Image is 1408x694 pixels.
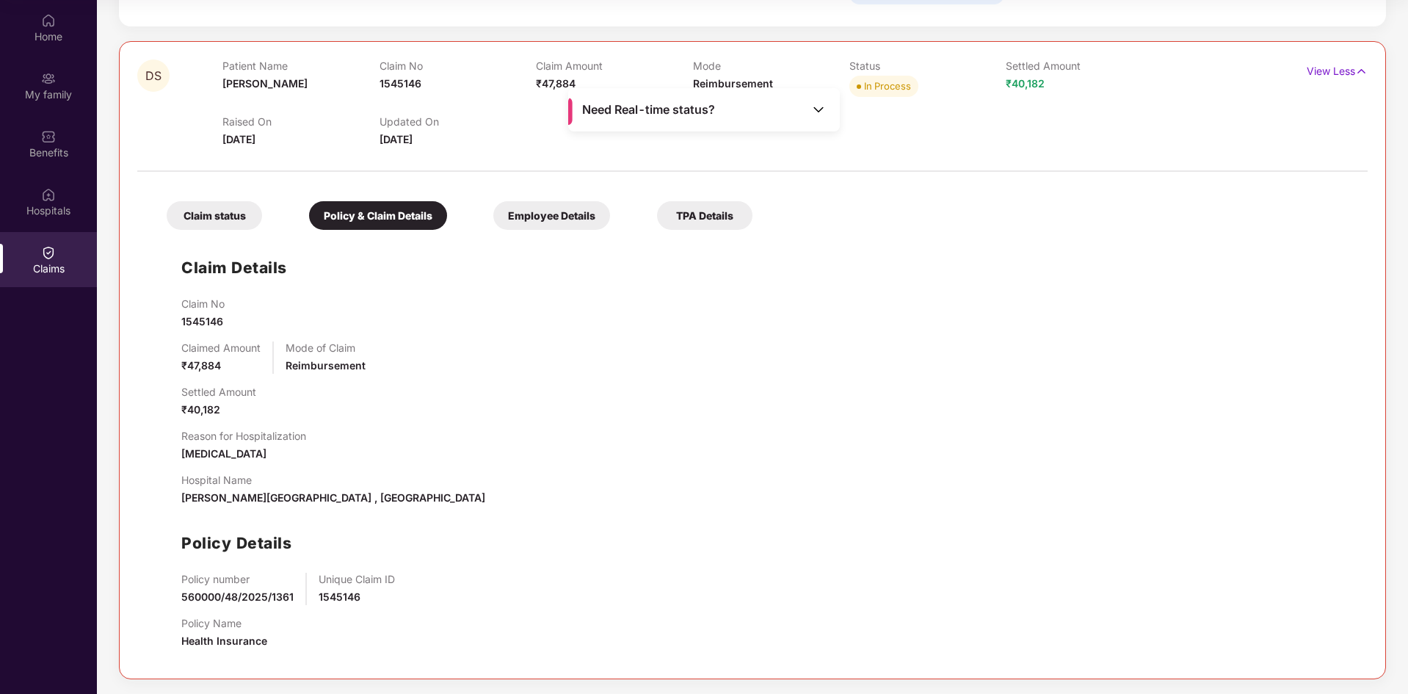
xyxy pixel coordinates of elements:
[181,256,287,280] h1: Claim Details
[41,71,56,86] img: svg+xml;base64,PHN2ZyB3aWR0aD0iMjAiIGhlaWdodD0iMjAiIHZpZXdCb3g9IjAgMCAyMCAyMCIgZmlsbD0ibm9uZSIgeG...
[319,573,395,585] p: Unique Claim ID
[222,77,308,90] span: [PERSON_NAME]
[181,617,267,629] p: Policy Name
[309,201,447,230] div: Policy & Claim Details
[181,386,256,398] p: Settled Amount
[41,187,56,202] img: svg+xml;base64,PHN2ZyBpZD0iSG9zcGl0YWxzIiB4bWxucz0iaHR0cDovL3d3dy53My5vcmcvMjAwMC9zdmciIHdpZHRoPS...
[41,13,56,28] img: svg+xml;base64,PHN2ZyBpZD0iSG9tZSIgeG1sbnM9Imh0dHA6Ly93d3cudzMub3JnLzIwMDAvc3ZnIiB3aWR0aD0iMjAiIG...
[181,474,485,486] p: Hospital Name
[1006,77,1045,90] span: ₹40,182
[536,59,692,72] p: Claim Amount
[811,102,826,117] img: Toggle Icon
[222,115,379,128] p: Raised On
[181,341,261,354] p: Claimed Amount
[181,315,223,328] span: 1545146
[1006,59,1162,72] p: Settled Amount
[693,77,773,90] span: Reimbursement
[222,133,255,145] span: [DATE]
[41,245,56,260] img: svg+xml;base64,PHN2ZyBpZD0iQ2xhaW0iIHhtbG5zPSJodHRwOi8vd3d3LnczLm9yZy8yMDAwL3N2ZyIgd2lkdGg9IjIwIi...
[181,430,306,442] p: Reason for Hospitalization
[657,201,752,230] div: TPA Details
[1355,63,1368,79] img: svg+xml;base64,PHN2ZyB4bWxucz0iaHR0cDovL3d3dy53My5vcmcvMjAwMC9zdmciIHdpZHRoPSIxNyIgaGVpZ2h0PSIxNy...
[582,102,715,118] span: Need Real-time status?
[1307,59,1368,79] p: View Less
[380,133,413,145] span: [DATE]
[286,359,366,372] span: Reimbursement
[181,447,266,460] span: [MEDICAL_DATA]
[864,79,911,93] div: In Process
[181,573,294,585] p: Policy number
[380,59,536,72] p: Claim No
[167,201,262,230] div: Claim status
[222,59,379,72] p: Patient Name
[286,341,366,354] p: Mode of Claim
[849,59,1006,72] p: Status
[181,531,291,555] h1: Policy Details
[693,59,849,72] p: Mode
[181,491,485,504] span: [PERSON_NAME][GEOGRAPHIC_DATA] , [GEOGRAPHIC_DATA]
[181,635,267,647] span: Health Insurance
[41,129,56,144] img: svg+xml;base64,PHN2ZyBpZD0iQmVuZWZpdHMiIHhtbG5zPSJodHRwOi8vd3d3LnczLm9yZy8yMDAwL3N2ZyIgd2lkdGg9Ij...
[493,201,610,230] div: Employee Details
[181,359,221,372] span: ₹47,884
[380,77,421,90] span: 1545146
[380,115,536,128] p: Updated On
[145,70,162,82] span: DS
[181,403,220,416] span: ₹40,182
[536,77,576,90] span: ₹47,884
[319,590,360,603] span: 1545146
[181,590,294,603] span: 560000/48/2025/1361
[181,297,225,310] p: Claim No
